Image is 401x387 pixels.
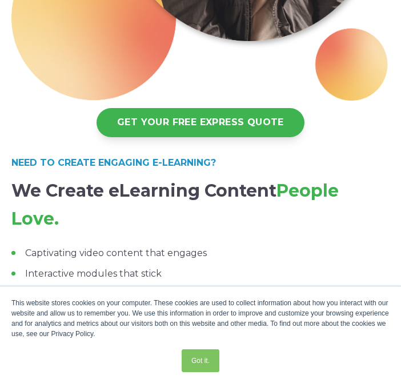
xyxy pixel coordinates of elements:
[25,248,207,258] span: Captivating video content that engages
[11,157,216,168] strong: NEED TO CREATE ENGAGING E-LEARNING?
[182,349,219,372] a: Got it.
[11,180,339,229] span: People Love.
[97,108,304,137] a: GET YOUR FREE EXPRESS QUOTE
[11,180,339,229] span: We Create eLearning Content
[11,298,390,339] div: This website stores cookies on your computer. These cookies are used to collect information about...
[25,268,162,279] span: Interactive modules that stick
